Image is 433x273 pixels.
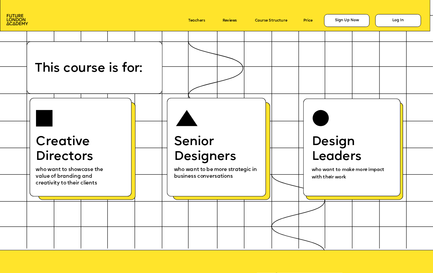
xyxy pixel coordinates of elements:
a: Price [303,19,313,23]
span: who want to make more impact with their work [312,168,386,180]
span: who want to showcase the value of branding and creativity to their clients [36,167,104,185]
p: Design Leaders [312,135,389,164]
p: Creative Directors [36,135,112,164]
p: This course is for: [35,61,238,76]
img: image-aac980e9-41de-4c2d-a048-f29dd30a0068.png [6,14,28,25]
p: Senior Designers [174,135,260,164]
a: Teachers [188,19,205,23]
span: who want to be more strategic in business conversations [174,167,258,179]
a: Reviews [223,19,237,23]
a: Course Structure [255,19,288,23]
